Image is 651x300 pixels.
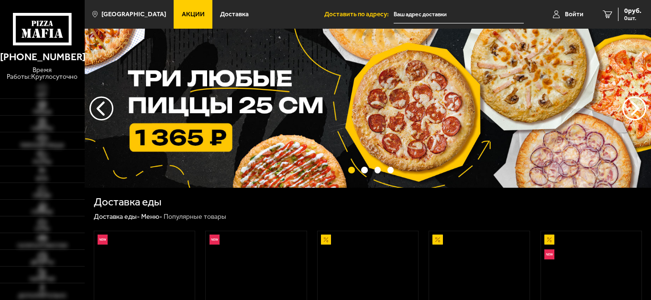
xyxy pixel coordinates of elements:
[565,11,584,18] span: Войти
[94,197,162,208] h1: Доставка еды
[624,8,641,14] span: 0 руб.
[394,6,524,23] input: Ваш адрес доставки
[182,11,205,18] span: Акции
[387,167,394,173] button: точки переключения
[210,235,220,245] img: Новинка
[544,235,554,245] img: Акционный
[220,11,249,18] span: Доставка
[361,167,368,173] button: точки переключения
[375,167,381,173] button: точки переключения
[624,15,641,21] span: 0 шт.
[622,96,646,120] button: предыдущий
[101,11,166,18] span: [GEOGRAPHIC_DATA]
[164,213,226,221] div: Популярные товары
[348,167,355,173] button: точки переключения
[94,213,140,221] a: Доставка еды-
[544,249,554,259] img: Новинка
[89,96,113,120] button: следующий
[141,213,162,221] a: Меню-
[321,235,331,245] img: Акционный
[98,235,108,245] img: Новинка
[324,11,394,18] span: Доставить по адресу:
[432,235,442,245] img: Акционный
